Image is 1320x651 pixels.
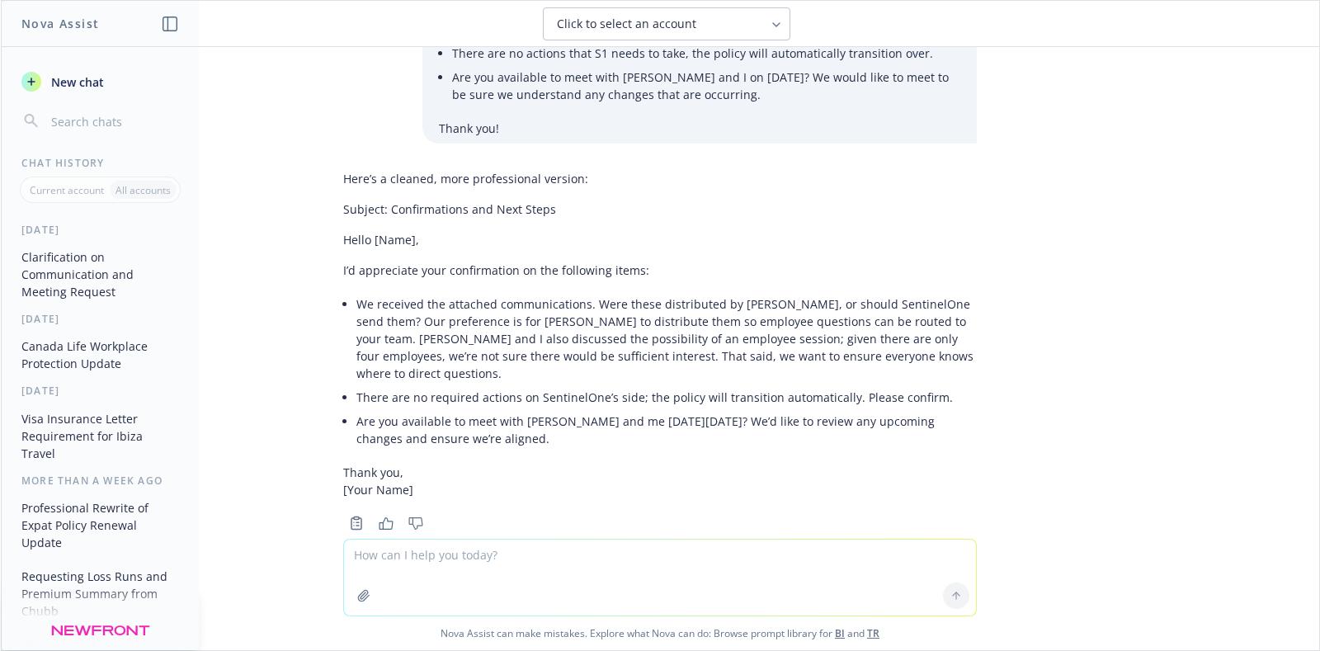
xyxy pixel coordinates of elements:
[343,200,977,218] p: Subject: Confirmations and Next Steps
[2,312,199,326] div: [DATE]
[343,464,977,498] p: Thank you, [Your Name]
[835,626,845,640] a: BI
[15,563,186,625] button: Requesting Loss Runs and Premium Summary from Chubb
[48,110,179,133] input: Search chats
[115,183,171,197] p: All accounts
[15,67,186,97] button: New chat
[343,262,977,279] p: I’d appreciate your confirmation on the following items:
[452,41,960,65] li: There are no actions that S1 needs to take, the policy will automatically transition over.
[30,183,104,197] p: Current account
[2,223,199,237] div: [DATE]
[2,474,199,488] div: More than a week ago
[21,15,99,32] h1: Nova Assist
[349,516,364,531] svg: Copy to clipboard
[356,413,977,447] p: Are you available to meet with [PERSON_NAME] and me [DATE][DATE]? We’d like to review any upcomin...
[7,616,1313,650] span: Nova Assist can make mistakes. Explore what Nova can do: Browse prompt library for and
[48,73,104,91] span: New chat
[15,494,186,556] button: Professional Rewrite of Expat Policy Renewal Update
[15,243,186,305] button: Clarification on Communication and Meeting Request
[867,626,879,640] a: TR
[452,65,960,106] li: Are you available to meet with [PERSON_NAME] and I on [DATE]? We would like to meet to be sure we...
[343,170,977,187] p: Here’s a cleaned, more professional version:
[356,389,977,406] p: There are no required actions on SentinelOne’s side; the policy will transition automatically. Pl...
[15,333,186,377] button: Canada Life Workplace Protection Update
[557,16,696,32] span: Click to select an account
[343,231,977,248] p: Hello [Name],
[403,512,429,535] button: Thumbs down
[15,405,186,467] button: Visa Insurance Letter Requirement for Ibiza Travel
[2,156,199,170] div: Chat History
[356,295,977,382] p: We received the attached communications. Were these distributed by [PERSON_NAME], or should Senti...
[543,7,790,40] button: Click to select an account
[2,384,199,398] div: [DATE]
[439,120,960,137] p: Thank you!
